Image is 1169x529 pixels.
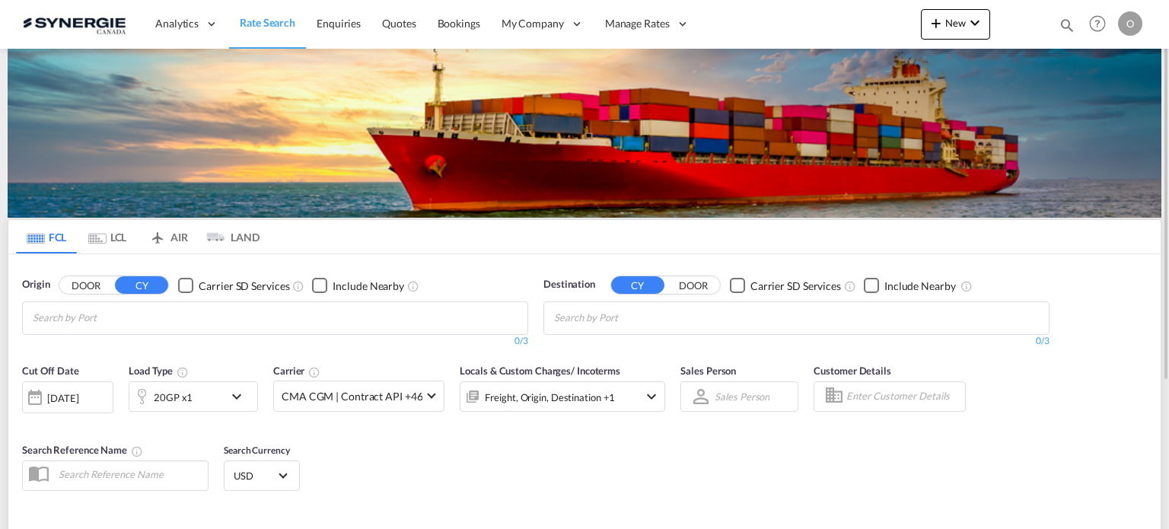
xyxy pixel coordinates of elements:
[282,389,422,404] span: CMA CGM | Contract API +46
[232,464,291,486] md-select: Select Currency: $ USDUnited States Dollar
[228,387,253,406] md-icon: icon-chevron-down
[148,228,167,240] md-icon: icon-airplane
[680,365,736,377] span: Sales Person
[22,444,143,456] span: Search Reference Name
[407,280,419,292] md-icon: Unchecked: Ignores neighbouring ports when fetching rates.Checked : Includes neighbouring ports w...
[138,220,199,253] md-tab-item: AIR
[59,277,113,295] button: DOOR
[460,365,620,377] span: Locals & Custom Charges
[131,445,143,457] md-icon: Your search will be saved by the below given name
[927,17,984,29] span: New
[844,280,856,292] md-icon: Unchecked: Search for CY (Container Yard) services for all selected carriers.Checked : Search for...
[605,16,670,31] span: Manage Rates
[667,277,720,295] button: DOOR
[273,365,320,377] span: Carrier
[571,365,620,377] span: / Incoterms
[1118,11,1142,36] div: O
[240,16,295,29] span: Rate Search
[33,306,177,330] input: Chips input.
[16,220,77,253] md-tab-item: FCL
[22,411,33,432] md-datepicker: Select
[960,280,973,292] md-icon: Unchecked: Ignores neighbouring ports when fetching rates.Checked : Includes neighbouring ports w...
[115,276,168,294] button: CY
[16,220,260,253] md-pagination-wrapper: Use the left and right arrow keys to navigate between tabs
[154,387,193,408] div: 20GP x1
[730,277,841,293] md-checkbox: Checkbox No Ink
[47,391,78,405] div: [DATE]
[178,277,289,293] md-checkbox: Checkbox No Ink
[846,385,960,408] input: Enter Customer Details
[543,277,595,292] span: Destination
[155,16,199,31] span: Analytics
[966,14,984,32] md-icon: icon-chevron-down
[552,302,705,330] md-chips-wrap: Chips container with autocompletion. Enter the text area, type text to search, and then use the u...
[814,365,890,377] span: Customer Details
[77,220,138,253] md-tab-item: LCL
[713,385,771,407] md-select: Sales Person
[642,387,661,406] md-icon: icon-chevron-down
[312,277,404,293] md-checkbox: Checkbox No Ink
[129,381,258,412] div: 20GP x1icon-chevron-down
[199,279,289,294] div: Carrier SD Services
[611,276,664,294] button: CY
[382,17,416,30] span: Quotes
[460,381,665,412] div: Freight Origin Destination Factory Stuffingicon-chevron-down
[129,365,189,377] span: Load Type
[234,469,276,483] span: USD
[1059,17,1075,33] md-icon: icon-magnify
[23,7,126,41] img: 1f56c880d42311ef80fc7dca854c8e59.png
[317,17,361,30] span: Enquiries
[224,445,290,456] span: Search Currency
[292,280,304,292] md-icon: Unchecked: Search for CY (Container Yard) services for all selected carriers.Checked : Search for...
[22,335,528,348] div: 0/3
[1085,11,1118,38] div: Help
[333,279,404,294] div: Include Nearby
[543,335,1050,348] div: 0/3
[22,381,113,413] div: [DATE]
[864,277,956,293] md-checkbox: Checkbox No Ink
[177,366,189,378] md-icon: icon-information-outline
[1059,17,1075,40] div: icon-magnify
[921,9,990,40] button: icon-plus 400-fgNewicon-chevron-down
[8,49,1161,218] img: LCL+%26+FCL+BACKGROUND.png
[1085,11,1110,37] span: Help
[554,306,699,330] input: Chips input.
[485,387,615,408] div: Freight Origin Destination Factory Stuffing
[884,279,956,294] div: Include Nearby
[927,14,945,32] md-icon: icon-plus 400-fg
[308,366,320,378] md-icon: The selected Trucker/Carrierwill be displayed in the rate results If the rates are from another f...
[51,463,208,486] input: Search Reference Name
[750,279,841,294] div: Carrier SD Services
[30,302,183,330] md-chips-wrap: Chips container with autocompletion. Enter the text area, type text to search, and then use the u...
[22,277,49,292] span: Origin
[199,220,260,253] md-tab-item: LAND
[502,16,564,31] span: My Company
[438,17,480,30] span: Bookings
[22,365,79,377] span: Cut Off Date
